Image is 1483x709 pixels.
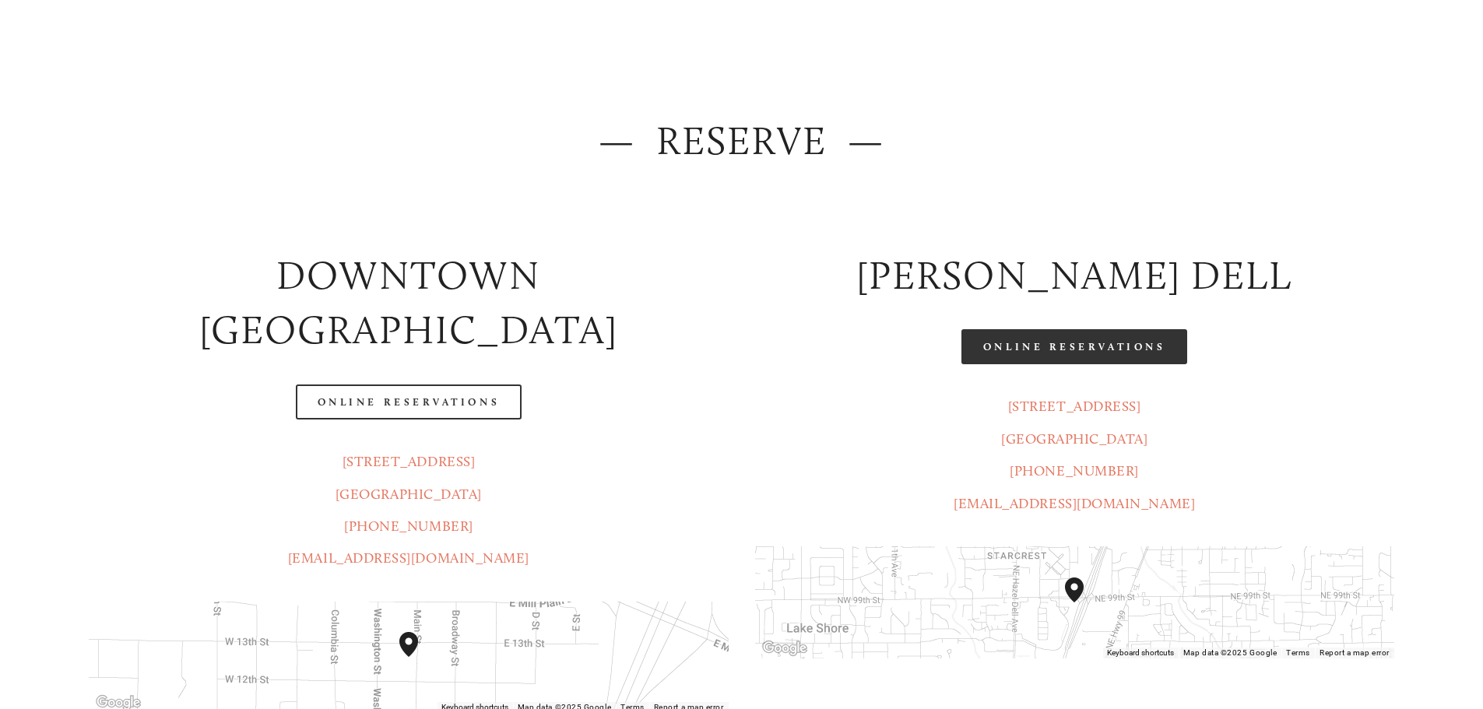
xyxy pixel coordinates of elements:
a: Online Reservations [296,384,522,419]
a: Open this area in Google Maps (opens a new window) [759,638,810,658]
a: [EMAIL_ADDRESS][DOMAIN_NAME] [288,549,529,567]
div: Amaro's Table 816 Northeast 98th Circle Vancouver, WA, 98665, United States [1065,577,1102,627]
button: Keyboard shortcuts [1107,648,1174,658]
a: Terms [1286,648,1310,657]
a: Report a map error [1320,648,1390,657]
a: Online Reservations [961,329,1187,364]
h2: [PERSON_NAME] DELL [755,248,1394,304]
h2: Downtown [GEOGRAPHIC_DATA] [89,248,728,359]
a: [STREET_ADDRESS] [343,453,476,470]
a: [PHONE_NUMBER] [1010,462,1139,479]
div: Amaro's Table 1220 Main Street vancouver, United States [399,632,437,682]
a: [GEOGRAPHIC_DATA] [336,486,482,503]
a: [STREET_ADDRESS] [1008,398,1141,415]
h2: — Reserve — [89,114,1393,169]
span: Map data ©2025 Google [1183,648,1277,657]
img: Google [759,638,810,658]
a: [GEOGRAPHIC_DATA] [1001,430,1147,448]
a: [PHONE_NUMBER] [344,518,473,535]
a: [EMAIL_ADDRESS][DOMAIN_NAME] [954,495,1195,512]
